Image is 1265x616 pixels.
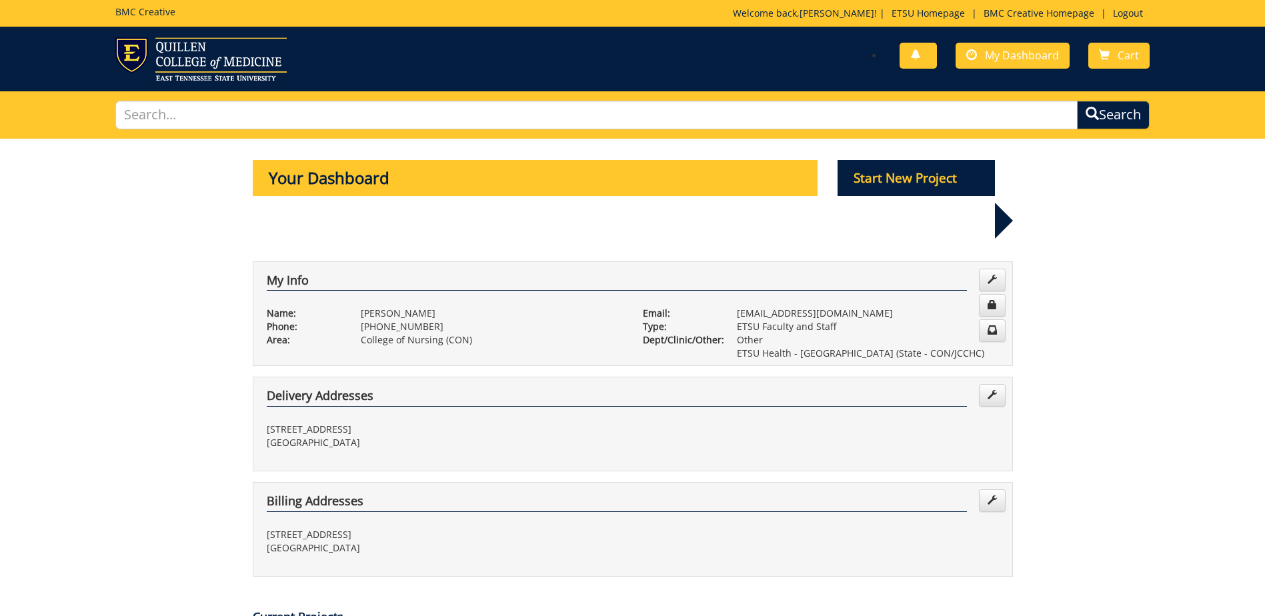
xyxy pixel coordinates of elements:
[361,320,623,333] p: [PHONE_NUMBER]
[267,541,623,555] p: [GEOGRAPHIC_DATA]
[979,489,1006,512] a: Edit Addresses
[1088,43,1150,69] a: Cart
[253,160,818,196] p: Your Dashboard
[643,307,717,320] p: Email:
[267,320,341,333] p: Phone:
[267,274,967,291] h4: My Info
[733,7,1150,20] p: Welcome back, ! | | |
[737,320,999,333] p: ETSU Faculty and Staff
[838,160,995,196] p: Start New Project
[115,101,1078,129] input: Search...
[267,495,967,512] h4: Billing Addresses
[737,307,999,320] p: [EMAIL_ADDRESS][DOMAIN_NAME]
[267,333,341,347] p: Area:
[979,269,1006,291] a: Edit Info
[985,48,1059,63] span: My Dashboard
[267,307,341,320] p: Name:
[979,294,1006,317] a: Change Password
[115,37,287,81] img: ETSU logo
[361,333,623,347] p: College of Nursing (CON)
[643,320,717,333] p: Type:
[737,333,999,347] p: Other
[838,173,995,185] a: Start New Project
[267,389,967,407] h4: Delivery Addresses
[979,384,1006,407] a: Edit Addresses
[737,347,999,360] p: ETSU Health - [GEOGRAPHIC_DATA] (State - CON/JCCHC)
[956,43,1070,69] a: My Dashboard
[267,423,623,436] p: [STREET_ADDRESS]
[977,7,1101,19] a: BMC Creative Homepage
[885,7,972,19] a: ETSU Homepage
[643,333,717,347] p: Dept/Clinic/Other:
[979,319,1006,342] a: Change Communication Preferences
[115,7,175,17] h5: BMC Creative
[267,528,623,541] p: [STREET_ADDRESS]
[361,307,623,320] p: [PERSON_NAME]
[1077,101,1150,129] button: Search
[267,436,623,449] p: [GEOGRAPHIC_DATA]
[1106,7,1150,19] a: Logout
[1118,48,1139,63] span: Cart
[800,7,874,19] a: [PERSON_NAME]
